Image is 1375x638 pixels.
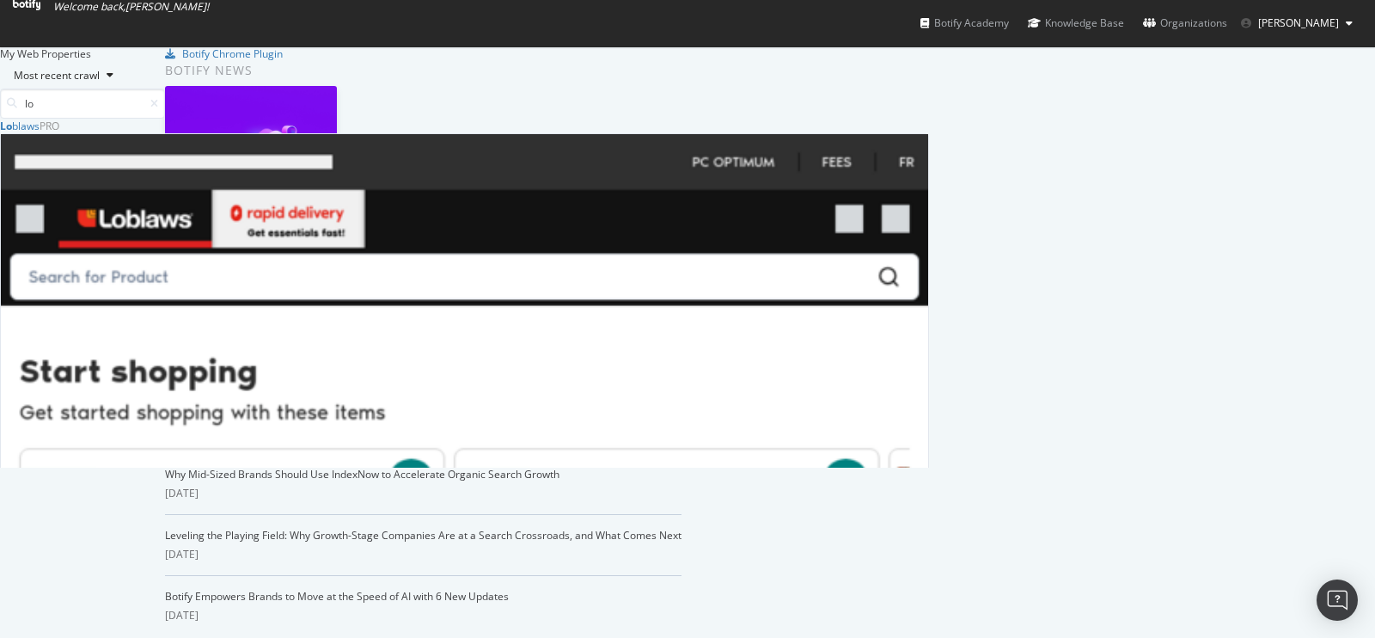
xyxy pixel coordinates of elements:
[1258,15,1339,30] span: Duane Rajkumar
[165,547,681,562] div: [DATE]
[165,467,559,482] a: Why Mid-Sized Brands Should Use IndexNow to Accelerate Organic Search Growth
[920,15,1009,32] div: Botify Academy
[1143,15,1227,32] div: Organizations
[40,119,59,133] div: Pro
[165,486,681,501] div: [DATE]
[14,68,100,83] div: Most recent crawl
[165,86,337,223] img: What Happens When ChatGPT Is Your Holiday Shopper?
[165,528,681,543] a: Leveling the Playing Field: Why Growth-Stage Companies Are at a Search Crossroads, and What Comes...
[1227,9,1366,37] button: [PERSON_NAME]
[182,46,283,61] div: Botify Chrome Plugin
[1028,15,1124,32] div: Knowledge Base
[165,608,681,623] div: [DATE]
[165,589,509,604] a: Botify Empowers Brands to Move at the Speed of AI with 6 New Updates
[165,46,283,61] a: Botify Chrome Plugin
[1317,580,1358,621] div: Open Intercom Messenger
[165,61,681,80] div: Botify news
